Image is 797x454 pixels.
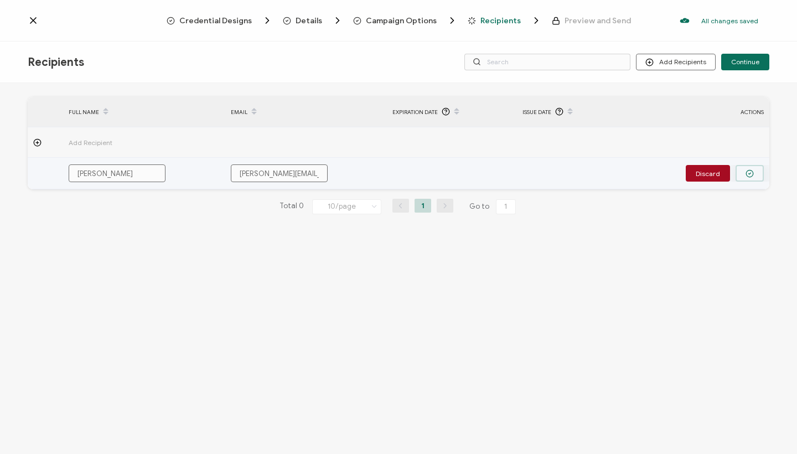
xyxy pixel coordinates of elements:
div: ACTIONS [664,106,769,118]
span: Expiration Date [392,106,438,118]
button: Add Recipients [636,54,716,70]
span: Recipients [468,15,542,26]
span: Preview and Send [552,17,631,25]
span: Issue Date [522,106,551,118]
span: Preview and Send [565,17,631,25]
span: Recipients [28,55,84,69]
span: Go to [469,199,518,214]
span: Campaign Options [366,17,437,25]
iframe: Chat Widget [742,401,797,454]
div: EMAIL [225,102,387,121]
span: Recipients [480,17,521,25]
input: Jane Doe [69,164,165,182]
span: Details [296,17,322,25]
button: Continue [721,54,769,70]
span: Credential Designs [179,17,252,25]
button: Discard [686,165,730,182]
span: Details [283,15,343,26]
li: 1 [415,199,431,213]
span: Add Recipient [69,136,174,149]
input: Select [312,199,381,214]
input: someone@example.com [231,164,328,182]
span: Credential Designs [167,15,273,26]
input: Search [464,54,630,70]
span: Continue [731,59,759,65]
p: All changes saved [701,17,758,25]
span: Total 0 [280,199,304,214]
div: FULL NAME [63,102,225,121]
span: Campaign Options [353,15,458,26]
div: Breadcrumb [167,15,631,26]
